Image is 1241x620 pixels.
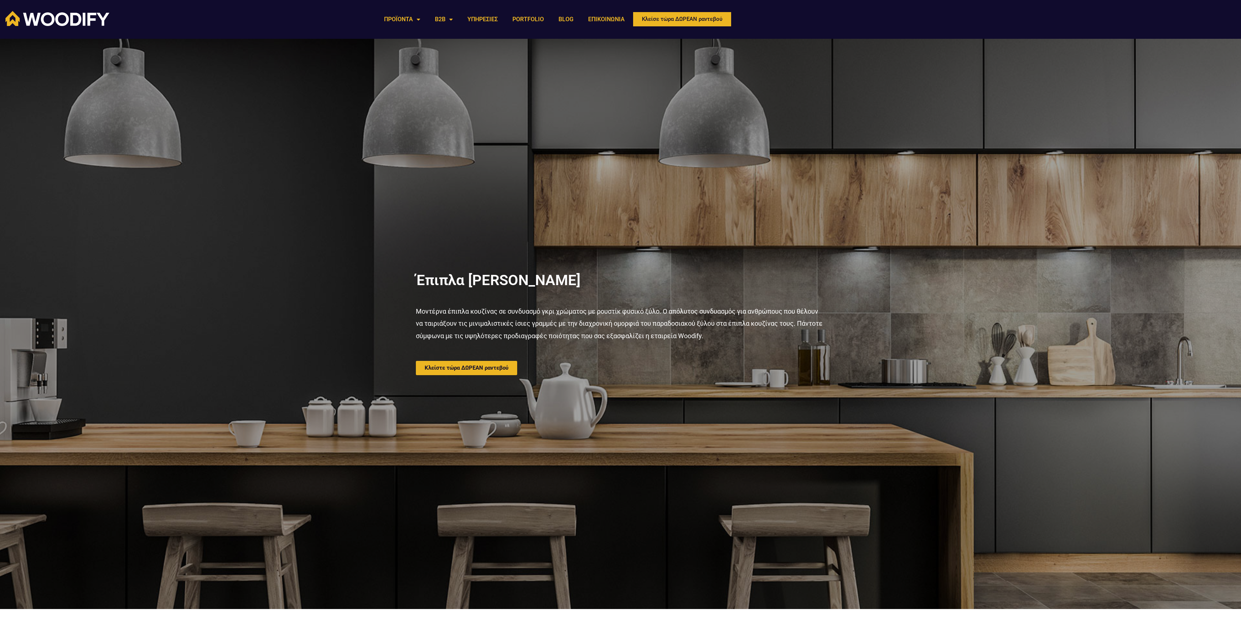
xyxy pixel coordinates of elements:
nav: Menu [377,11,632,28]
a: ΥΠΗΡΕΣΙΕΣ [460,11,505,28]
a: BLOG [551,11,581,28]
h2: Έπιπλα [PERSON_NAME] [416,273,826,288]
a: B2B [428,11,460,28]
p: Μοντέρνα έπιπλα κουζίνας σε συνδυασμό γκρι χρώματος με ρουστίκ φυσικό ξύλο. Ο απόλυτος συνδυασμός... [416,305,826,342]
span: Κλείσε τώρα ΔΩΡΕΑΝ ραντεβού [642,16,722,22]
span: Κλείστε τώρα ΔΩΡΕΑΝ ραντεβού [425,365,508,371]
a: Κλείσε τώρα ΔΩΡΕΑΝ ραντεβού [632,11,732,27]
a: ΕΠΙΚΟΙΝΩΝΙΑ [581,11,632,28]
img: Woodify [5,11,109,26]
a: Κλείστε τώρα ΔΩΡΕΑΝ ραντεβού [416,361,517,375]
a: PORTFOLIO [505,11,551,28]
a: ΠΡΟΪΟΝΤΑ [377,11,428,28]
